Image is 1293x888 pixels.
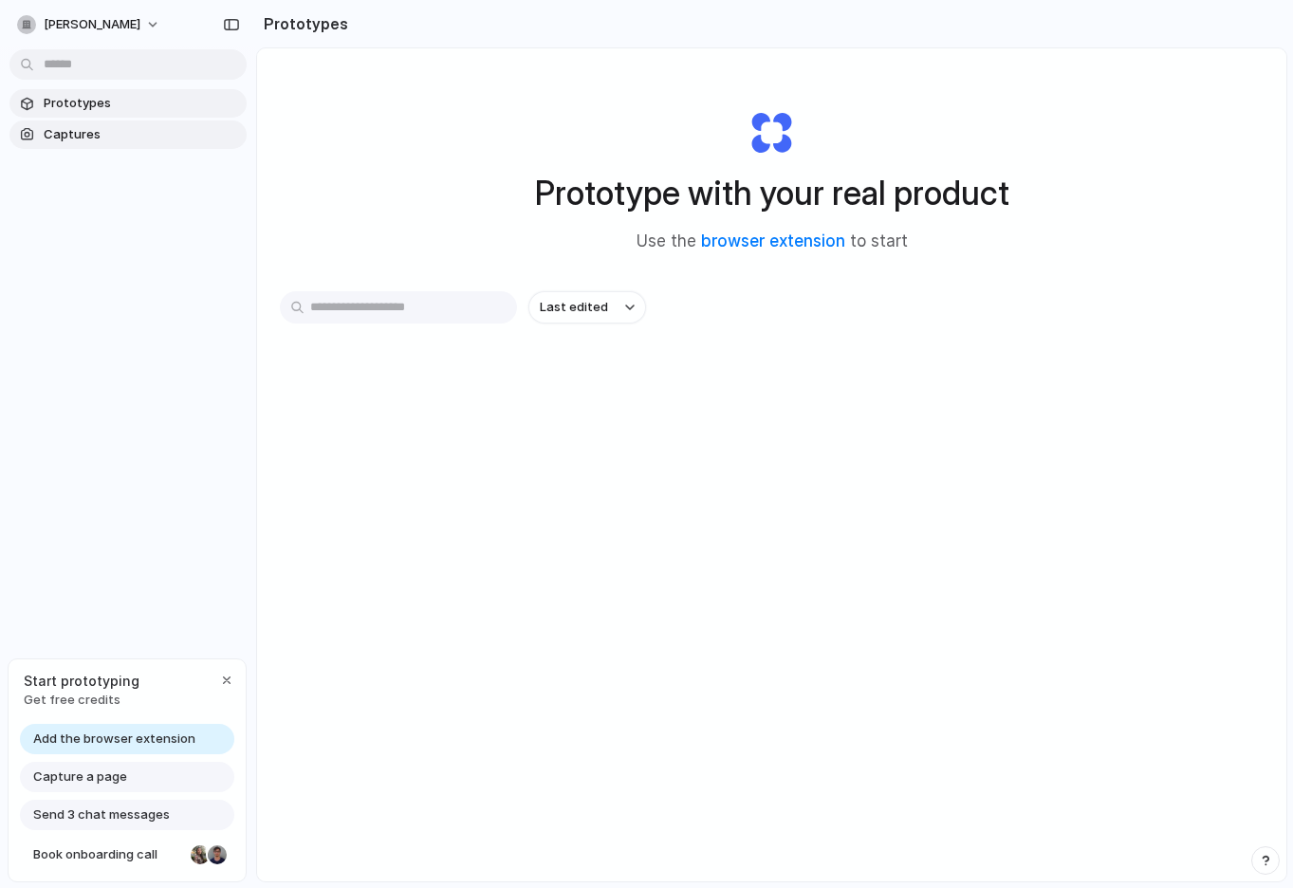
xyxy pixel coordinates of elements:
[24,671,139,691] span: Start prototyping
[535,168,1009,218] h1: Prototype with your real product
[256,12,348,35] h2: Prototypes
[44,125,239,144] span: Captures
[540,298,608,317] span: Last edited
[24,691,139,710] span: Get free credits
[701,231,845,250] a: browser extension
[44,15,140,34] span: [PERSON_NAME]
[44,94,239,113] span: Prototypes
[9,120,247,149] a: Captures
[33,845,183,864] span: Book onboarding call
[33,768,127,786] span: Capture a page
[33,730,195,749] span: Add the browser extension
[9,89,247,118] a: Prototypes
[9,9,170,40] button: [PERSON_NAME]
[528,291,646,324] button: Last edited
[189,843,212,866] div: Nicole Kubica
[33,805,170,824] span: Send 3 chat messages
[20,840,234,870] a: Book onboarding call
[206,843,229,866] div: Christian Iacullo
[637,230,908,254] span: Use the to start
